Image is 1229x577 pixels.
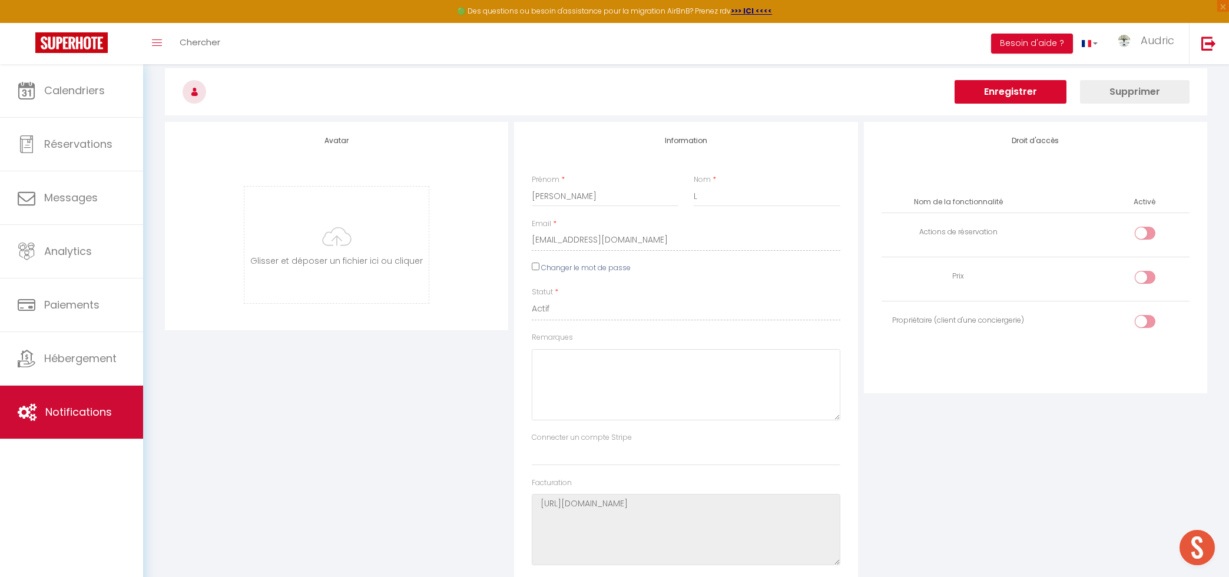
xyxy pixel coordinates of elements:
span: Notifications [45,404,112,419]
label: Connecter un compte Stripe [532,432,632,443]
label: Email [532,218,551,230]
span: Calendriers [44,83,105,98]
button: Enregistrer [955,80,1066,104]
label: Statut [532,287,553,298]
label: Facturation [532,477,572,489]
span: Analytics [44,244,92,258]
label: Changer le mot de passe [541,263,631,274]
span: Paiements [44,297,100,312]
span: Réservations [44,137,112,151]
a: >>> ICI <<<< [731,6,772,16]
img: logout [1201,36,1216,51]
label: Remarques [532,332,573,343]
div: Propriétaire (client d'une conciergerie) [886,315,1031,326]
a: Chercher [171,23,229,64]
span: Audric [1141,33,1174,48]
div: Ouvrir le chat [1180,530,1215,565]
img: Super Booking [35,32,108,53]
button: Besoin d'aide ? [991,34,1073,54]
label: Nom [694,174,711,185]
span: Hébergement [44,351,117,366]
span: Chercher [180,36,220,48]
th: Nom de la fonctionnalité [882,192,1036,213]
h4: Droit d'accès [882,137,1190,145]
button: Supprimer [1080,80,1190,104]
th: Activé [1129,192,1160,213]
h4: Information [532,137,840,145]
a: ... Audric [1107,23,1189,64]
div: Actions de réservation [886,227,1031,238]
h4: Avatar [183,137,491,145]
img: ... [1115,34,1133,48]
span: Messages [44,190,98,205]
div: Prix [886,271,1031,282]
label: Prénom [532,174,559,185]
